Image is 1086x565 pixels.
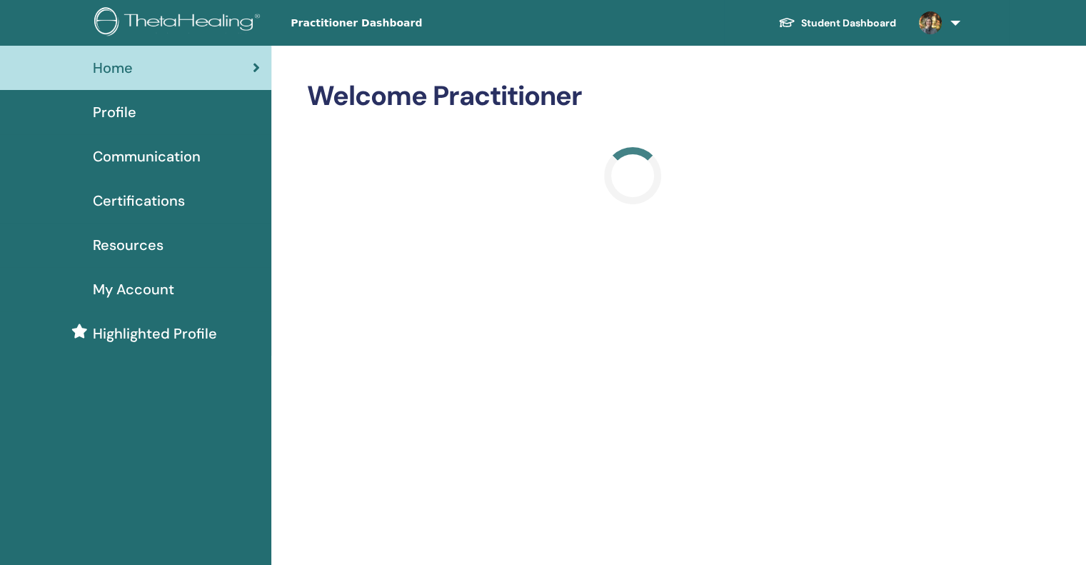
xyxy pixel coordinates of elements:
span: Resources [93,234,164,256]
span: Profile [93,101,136,123]
span: Home [93,57,133,79]
a: Student Dashboard [767,10,907,36]
img: logo.png [94,7,265,39]
span: Highlighted Profile [93,323,217,344]
img: graduation-cap-white.svg [778,16,795,29]
span: Communication [93,146,201,167]
h2: Welcome Practitioner [307,80,957,113]
span: My Account [93,279,174,300]
img: default.jpg [919,11,942,34]
span: Certifications [93,190,185,211]
span: Practitioner Dashboard [291,16,505,31]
